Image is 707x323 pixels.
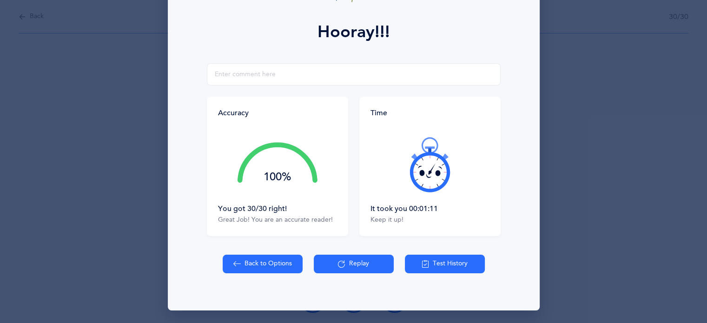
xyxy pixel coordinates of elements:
[370,216,489,225] div: Keep it up!
[218,108,249,118] div: Accuracy
[317,20,390,45] div: Hooray!!!
[218,204,337,214] div: You got 30/30 right!
[370,108,489,118] div: Time
[218,216,337,225] div: Great Job! You are an accurate reader!
[314,255,394,273] button: Replay
[207,63,501,86] input: Enter comment here
[370,204,489,214] div: It took you 00:01:11
[405,255,485,273] button: Test History
[238,171,317,183] div: 100%
[223,255,303,273] button: Back to Options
